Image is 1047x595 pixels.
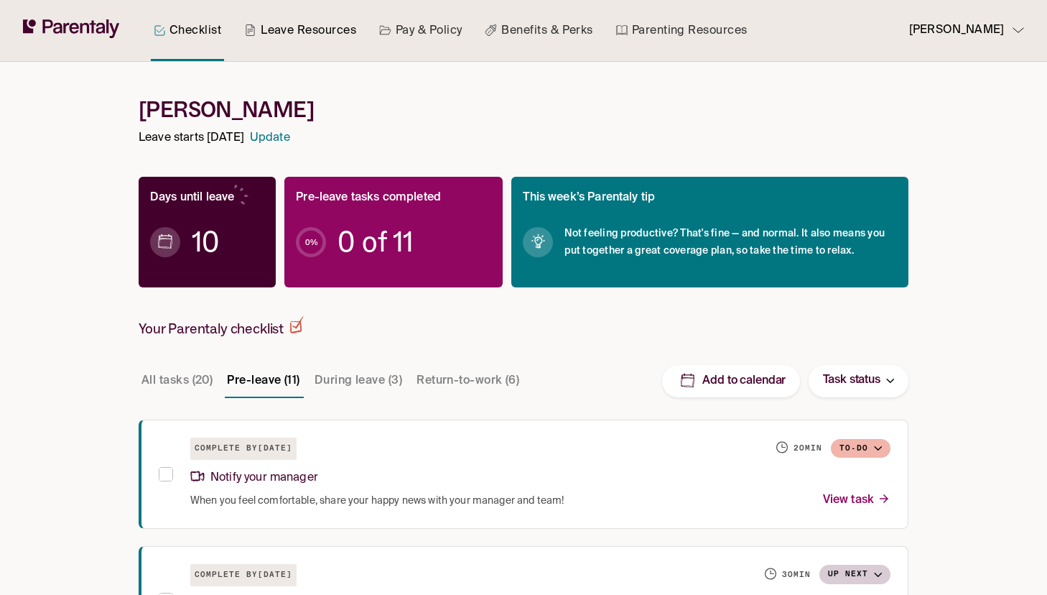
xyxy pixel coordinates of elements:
[338,235,413,249] span: 0 of 11
[150,188,234,208] p: Days until leave
[414,364,522,398] button: Return-to-work (6)
[250,129,290,148] a: Update
[564,225,897,259] span: Not feeling productive? That's fine — and normal. It also means you put together a great coverage...
[809,365,908,397] button: Task status
[794,443,822,454] h6: 20 min
[190,564,297,586] h6: Complete by [DATE]
[909,21,1004,40] p: [PERSON_NAME]
[190,438,297,460] h6: Complete by [DATE]
[190,469,318,488] p: Notify your manager
[523,188,655,208] p: This week’s Parentaly tip
[823,371,880,390] p: Task status
[296,188,441,208] p: Pre-leave tasks completed
[139,129,244,148] p: Leave starts [DATE]
[139,364,525,398] div: Task stage tabs
[702,374,786,389] p: Add to calendar
[139,96,908,123] h1: [PERSON_NAME]
[823,491,890,510] p: View task
[831,439,890,458] button: To-do
[190,494,564,508] span: When you feel comfortable, share your happy news with your manager and team!
[662,365,800,397] button: Add to calendar
[224,364,302,398] button: Pre-leave (11)
[819,565,890,584] button: Up next
[312,364,405,398] button: During leave (3)
[139,364,215,398] button: All tasks (20)
[782,569,811,581] h6: 30 min
[139,316,304,338] h2: Your Parentaly checklist
[192,235,219,249] span: 10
